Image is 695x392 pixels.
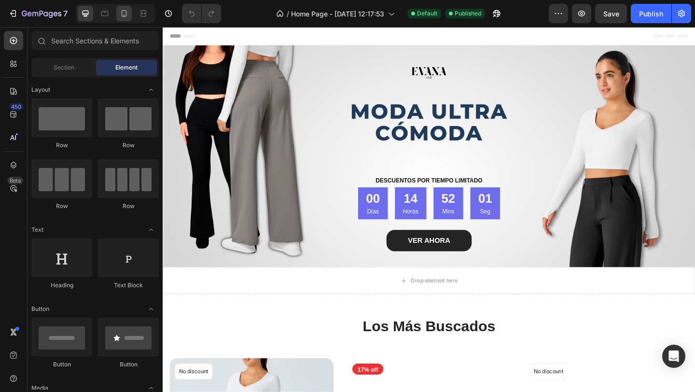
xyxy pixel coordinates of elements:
p: Días [221,196,236,206]
iframe: Design area [163,27,695,392]
span: Toggle open [143,301,159,317]
button: Publish [631,4,671,23]
div: Text Block [98,281,159,290]
h2: Los Más Buscados [7,314,572,337]
p: Horas [261,196,278,206]
span: Element [115,63,138,72]
p: Mins [303,196,318,206]
span: Section [54,63,74,72]
div: 450 [9,103,23,111]
span: Published [455,9,481,18]
div: 14 [261,178,278,196]
div: 52 [303,178,318,196]
span: Toggle open [143,222,159,238]
p: No discount [403,370,436,379]
div: Button [98,360,159,369]
div: Drop element here [270,272,321,280]
div: Publish [639,9,663,19]
button: 7 [4,4,72,23]
div: Row [31,141,92,150]
a: VER AHORA [243,221,335,244]
p: 7 [63,8,68,19]
pre: 17% off [206,366,240,378]
div: Row [98,141,159,150]
div: 00 [221,178,236,196]
div: Row [98,202,159,210]
span: Layout [31,85,50,94]
div: 01 [343,178,358,196]
span: Toggle open [143,82,159,98]
strong: DESCUENTOS POR TIEMPO LIMITADO [232,163,348,170]
span: Text [31,225,43,234]
p: VER AHORA [266,226,312,238]
span: Default [417,9,437,18]
span: Button [31,305,49,313]
span: Save [603,10,619,18]
div: Beta [7,177,23,184]
div: Undo/Redo [182,4,221,23]
input: Search Sections & Elements [31,31,159,50]
div: Row [31,202,92,210]
div: Button [31,360,92,369]
span: / [287,9,289,19]
p: No discount [17,370,50,379]
div: Heading [31,281,92,290]
button: Save [595,4,627,23]
div: Open Intercom Messenger [662,345,685,368]
span: Home Page - [DATE] 12:17:53 [291,9,384,19]
p: Seg [343,196,358,206]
